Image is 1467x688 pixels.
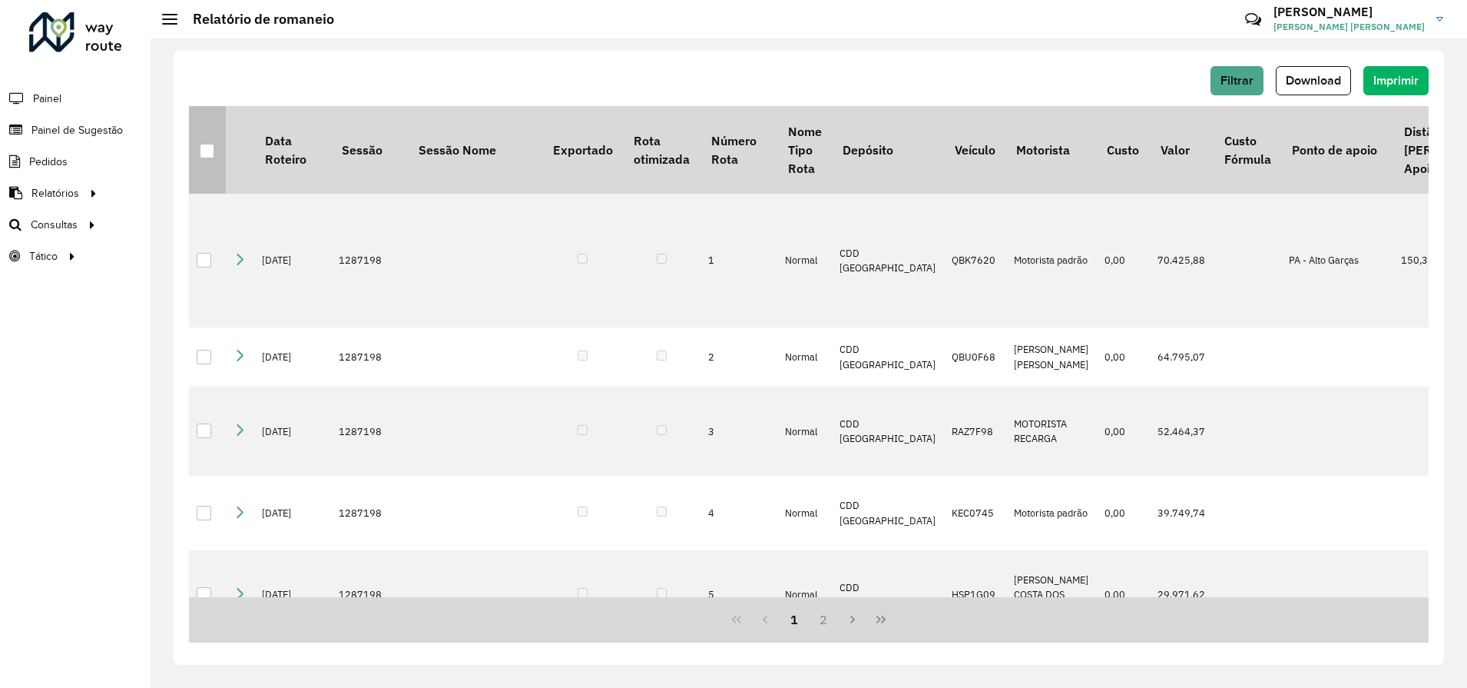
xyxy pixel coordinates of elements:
[944,106,1005,194] th: Veículo
[1097,476,1150,550] td: 0,00
[1150,550,1214,640] td: 29.971,62
[331,550,408,640] td: 1287198
[331,476,408,550] td: 1287198
[1286,74,1341,87] span: Download
[832,550,944,640] td: CDD [GEOGRAPHIC_DATA]
[29,154,68,170] span: Pedidos
[700,387,777,476] td: 3
[780,605,809,634] button: 1
[1363,66,1429,95] button: Imprimir
[1150,106,1214,194] th: Valor
[777,327,832,387] td: Normal
[1273,5,1425,19] h3: [PERSON_NAME]
[832,387,944,476] td: CDD [GEOGRAPHIC_DATA]
[1006,194,1097,327] td: Motorista padrão
[1097,194,1150,327] td: 0,00
[31,217,78,233] span: Consultas
[777,106,832,194] th: Nome Tipo Rota
[1097,327,1150,387] td: 0,00
[254,327,331,387] td: [DATE]
[700,550,777,640] td: 5
[331,327,408,387] td: 1287198
[832,327,944,387] td: CDD [GEOGRAPHIC_DATA]
[1276,66,1351,95] button: Download
[838,605,867,634] button: Next Page
[1097,550,1150,640] td: 0,00
[1006,106,1097,194] th: Motorista
[331,106,408,194] th: Sessão
[1237,3,1270,36] a: Contato Rápido
[177,11,334,28] h2: Relatório de romaneio
[31,185,79,201] span: Relatórios
[944,550,1005,640] td: HSP1G09
[700,327,777,387] td: 2
[29,248,58,264] span: Tático
[254,476,331,550] td: [DATE]
[944,327,1005,387] td: QBU0F68
[777,476,832,550] td: Normal
[254,550,331,640] td: [DATE]
[1210,66,1263,95] button: Filtrar
[1220,74,1253,87] span: Filtrar
[1150,387,1214,476] td: 52.464,37
[254,106,331,194] th: Data Roteiro
[777,550,832,640] td: Normal
[1373,74,1419,87] span: Imprimir
[1150,327,1214,387] td: 64.795,07
[866,605,896,634] button: Last Page
[832,106,944,194] th: Depósito
[1006,327,1097,387] td: [PERSON_NAME] [PERSON_NAME]
[1150,194,1214,327] td: 70.425,88
[777,194,832,327] td: Normal
[1281,106,1393,194] th: Ponto de apoio
[832,476,944,550] td: CDD [GEOGRAPHIC_DATA]
[33,91,61,107] span: Painel
[1006,476,1097,550] td: Motorista padrão
[1097,106,1150,194] th: Custo
[331,194,408,327] td: 1287198
[777,387,832,476] td: Normal
[254,387,331,476] td: [DATE]
[809,605,838,634] button: 2
[944,387,1005,476] td: RAZ7F98
[700,476,777,550] td: 4
[832,194,944,327] td: CDD [GEOGRAPHIC_DATA]
[254,194,331,327] td: [DATE]
[542,106,623,194] th: Exportado
[1097,387,1150,476] td: 0,00
[331,387,408,476] td: 1287198
[944,194,1005,327] td: QBK7620
[408,106,542,194] th: Sessão Nome
[623,106,700,194] th: Rota otimizada
[944,476,1005,550] td: KEC0745
[1006,387,1097,476] td: MOTORISTA RECARGA
[1006,550,1097,640] td: [PERSON_NAME] COSTA DOS [PERSON_NAME]
[1273,20,1425,34] span: [PERSON_NAME] [PERSON_NAME]
[1150,476,1214,550] td: 39.749,74
[1281,194,1393,327] td: PA - Alto Garças
[700,194,777,327] td: 1
[31,122,123,138] span: Painel de Sugestão
[1214,106,1281,194] th: Custo Fórmula
[700,106,777,194] th: Número Rota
